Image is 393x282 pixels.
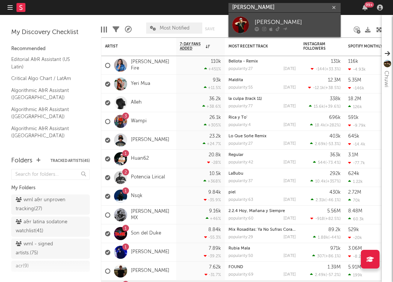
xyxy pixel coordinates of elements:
div: 5.56M [327,209,341,214]
div: 99 + [365,2,374,7]
a: piel [228,190,236,194]
div: 20.8k [209,153,221,157]
div: 430k [329,190,341,195]
div: [DATE] [283,123,296,127]
div: ( ) [311,67,341,71]
div: 3.1M [348,153,358,157]
div: 70k [348,198,360,203]
div: 403k [329,134,341,139]
span: 307 [317,254,324,258]
a: Wampi [131,118,147,125]
div: My Discovery Checklist [11,28,90,37]
div: 9.84k [208,190,221,195]
div: ( ) [310,123,341,128]
div: acr ( 9 ) [16,262,29,271]
div: 971k [330,246,341,251]
div: [DATE] [283,86,296,90]
div: wml - signed artists. ( 75 ) [16,240,68,258]
div: Chuwi [382,71,391,87]
a: LaBubu [228,172,243,176]
div: Lo Que Soñe Remix [228,134,296,138]
div: 199k [348,273,362,278]
div: 23.2k [209,134,221,139]
div: [DATE] [283,273,296,277]
span: Most Notified [160,26,190,31]
div: 10.5k [209,171,221,176]
div: 5.35M [348,78,361,83]
div: ( ) [313,160,341,165]
div: ( ) [310,216,341,221]
span: +282 % [326,123,340,128]
div: [DATE] [283,104,296,108]
div: la culpa (track 11) [228,97,296,101]
div: Instagram Followers [303,42,329,51]
div: -8.27k [348,254,365,259]
div: 696k [329,115,341,120]
div: 110k [211,59,221,64]
div: ( ) [310,141,341,146]
div: popularity: 37 [228,179,253,183]
a: Regular [228,153,243,157]
a: la culpa (track 11) [228,97,262,101]
a: FOUND [228,265,243,269]
span: +82.5 % [325,217,340,221]
div: A&R Pipeline [125,19,132,40]
div: ( ) [308,85,341,90]
div: 116k [348,59,358,64]
div: Filters [113,19,119,40]
span: -44 % [329,236,340,240]
span: -12.1k [313,86,324,90]
div: 292k [330,171,341,176]
div: FOUND [228,265,296,269]
div: 126k [348,104,362,109]
div: 2.72M [348,190,361,195]
a: [PERSON_NAME] MX [131,209,172,221]
div: [DATE] [283,198,296,202]
div: +368 % [203,179,221,184]
input: Search for folders... [11,169,90,180]
div: 363k [330,153,341,157]
a: 2.2.4 Hoy, Mañana y Siempre [228,209,285,213]
div: +11.5 % [204,85,221,90]
a: acr(9) [11,261,90,272]
span: -144 [316,67,325,71]
div: -28 % [207,160,221,165]
div: 624k [348,171,359,176]
div: 7.89k [209,246,221,251]
div: ( ) [310,272,341,277]
div: 5.91M [348,265,361,270]
span: 18.4k [315,123,325,128]
span: 2.69k [315,142,326,146]
span: -73.4 % [326,161,340,165]
div: ( ) [310,179,341,184]
div: 2.2.4 Hoy, Mañana y Siempre [228,209,296,213]
div: popularity: 63 [228,198,253,202]
a: [PERSON_NAME] [131,137,169,143]
div: -4.93k [348,67,366,72]
div: Regular [228,153,296,157]
a: wml a&r unproven tracking(27) [11,194,90,215]
div: [PERSON_NAME] [255,18,337,27]
div: -77.7k [348,160,365,165]
a: Nsqk [131,193,142,199]
input: Search for artists [228,3,341,12]
a: wml - signed artists.(75) [11,239,90,259]
div: Rica y To' [228,116,296,120]
span: 544 [318,161,325,165]
div: 131k [331,59,341,64]
div: 1.22k [348,179,363,184]
div: Rubia Mala [228,246,296,251]
span: -46.1 % [326,198,340,202]
div: 529k [348,227,359,232]
a: [PERSON_NAME] [131,268,169,274]
div: piel [228,190,296,194]
span: -57.2 % [327,273,340,277]
div: [DATE] [283,179,296,183]
a: Algorithmic A&R Assistant ([GEOGRAPHIC_DATA]) [11,125,82,140]
div: [DATE] [283,142,296,146]
span: -53.3 % [327,142,340,146]
div: 18.2M [348,96,361,101]
span: +38.5 % [325,86,340,90]
div: 36.2k [209,96,221,101]
button: Save [205,27,215,31]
